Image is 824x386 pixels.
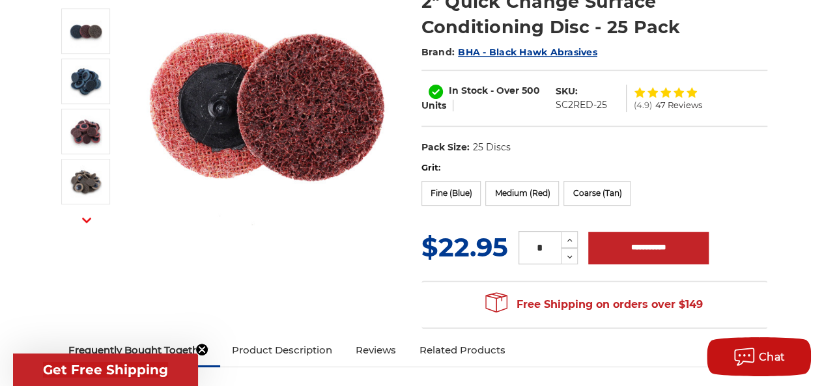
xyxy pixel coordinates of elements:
[220,336,344,365] a: Product Description
[70,165,102,198] img: Black Hawk Abrasives' tan surface conditioning disc, 2-inch quick change, 60-80 grit coarse texture.
[408,336,517,365] a: Related Products
[421,231,508,263] span: $22.95
[759,351,786,363] span: Chat
[707,337,811,376] button: Chat
[70,65,102,98] img: Black Hawk Abrasives' blue surface conditioning disc, 2-inch quick change, 280-360 grit fine texture
[458,46,597,58] a: BHA - Black Hawk Abrasives
[344,336,408,365] a: Reviews
[472,141,510,154] dd: 25 Discs
[449,85,488,96] span: In Stock
[195,343,208,356] button: Close teaser
[43,362,168,378] span: Get Free Shipping
[633,101,651,109] span: (4.9)
[485,292,703,318] span: Free Shipping on orders over $149
[71,206,102,234] button: Next
[421,100,446,111] span: Units
[522,85,540,96] span: 500
[556,98,607,112] dd: SC2RED-25
[655,101,702,109] span: 47 Reviews
[13,353,198,386] div: Get Free ShippingClose teaser
[421,161,767,174] label: Grit:
[57,336,220,365] a: Frequently Bought Together
[490,85,519,96] span: - Over
[70,115,102,148] img: Black Hawk Abrasives' red surface conditioning disc, 2-inch quick change, 100-150 grit medium tex...
[556,85,578,98] dt: SKU:
[421,46,455,58] span: Brand:
[70,15,102,48] img: Black Hawk Abrasives 2 inch quick change disc for surface preparation on metals
[421,141,470,154] dt: Pack Size:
